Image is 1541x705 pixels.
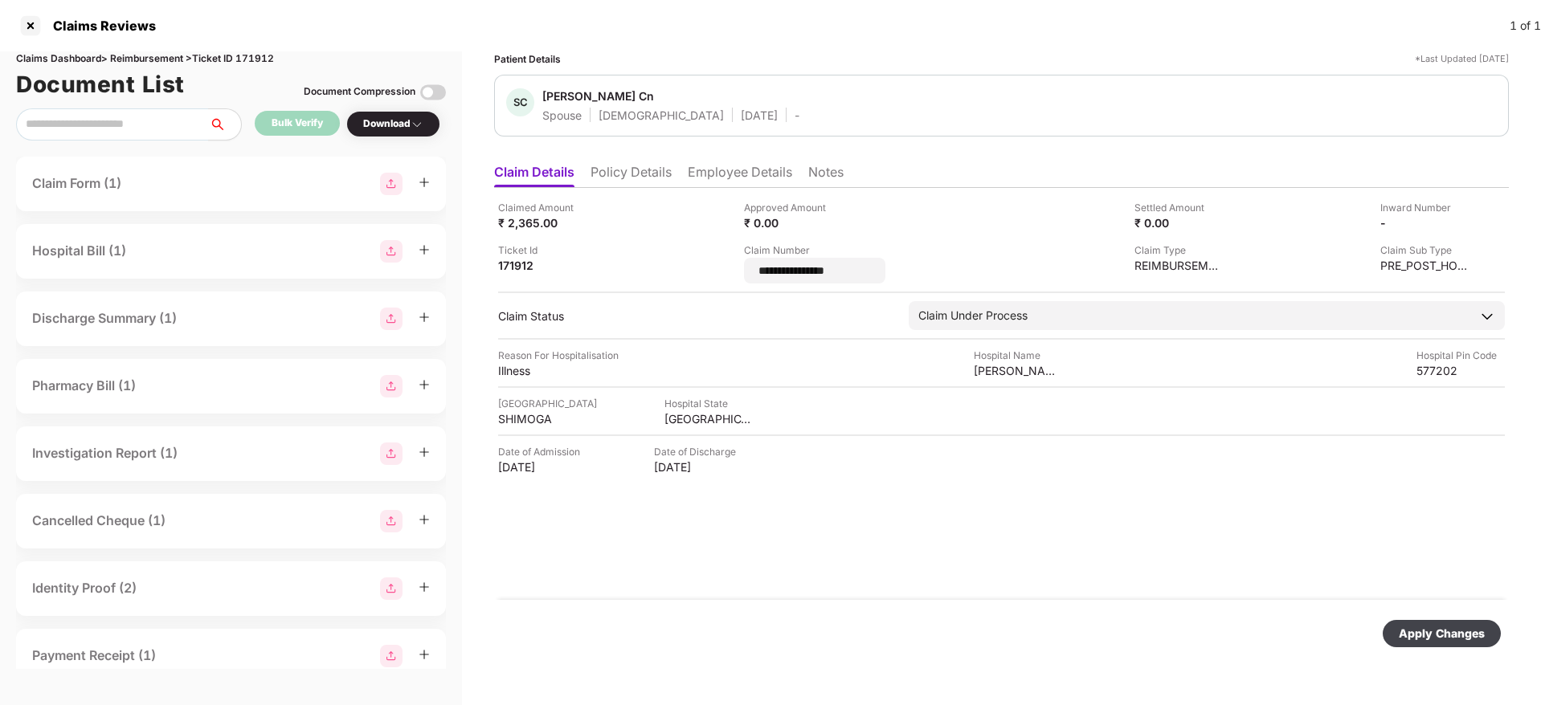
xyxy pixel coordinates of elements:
div: Claim Status [498,308,893,324]
div: Payment Receipt (1) [32,646,156,666]
span: plus [419,312,430,323]
div: Approved Amount [744,200,832,215]
div: [PERSON_NAME] Multispeciality Hospital Shimoga [974,363,1062,378]
li: Notes [808,164,844,187]
div: REIMBURSEMENT [1134,258,1223,273]
img: downArrowIcon [1479,308,1495,324]
li: Policy Details [591,164,672,187]
div: 577202 [1416,363,1505,378]
div: Pharmacy Bill (1) [32,376,136,396]
div: Discharge Summary (1) [32,308,177,328]
img: svg+xml;base64,PHN2ZyBpZD0iR3JvdXBfMjg4MTMiIGRhdGEtbmFtZT0iR3JvdXAgMjg4MTMiIHhtbG5zPSJodHRwOi8vd3... [380,240,403,263]
span: plus [419,379,430,390]
span: plus [419,649,430,660]
div: Download [363,116,423,132]
div: [GEOGRAPHIC_DATA] [664,411,753,426]
span: plus [419,446,430,458]
div: [DATE] [741,108,778,123]
div: *Last Updated [DATE] [1415,51,1509,67]
div: - [1380,215,1469,230]
div: Ticket Id [498,242,587,258]
div: - [795,108,799,123]
div: Claim Type [1134,242,1223,258]
img: svg+xml;base64,PHN2ZyBpZD0iR3JvdXBfMjg4MTMiIGRhdGEtbmFtZT0iR3JvdXAgMjg4MTMiIHhtbG5zPSJodHRwOi8vd3... [380,442,403,465]
div: Hospital Name [974,348,1062,363]
div: Document Compression [304,84,415,100]
div: Claim Sub Type [1380,242,1469,258]
div: Apply Changes [1399,625,1485,642]
div: [DEMOGRAPHIC_DATA] [599,108,724,123]
img: svg+xml;base64,PHN2ZyBpZD0iR3JvdXBfMjg4MTMiIGRhdGEtbmFtZT0iR3JvdXAgMjg4MTMiIHhtbG5zPSJodHRwOi8vd3... [380,375,403,397]
div: 171912 [498,258,587,273]
div: Claims Reviews [43,18,156,34]
button: search [208,108,242,141]
div: PRE_POST_HOSPITALIZATION_REIMBURSEMENT [1380,258,1469,273]
div: ₹ 2,365.00 [498,215,587,230]
img: svg+xml;base64,PHN2ZyBpZD0iR3JvdXBfMjg4MTMiIGRhdGEtbmFtZT0iR3JvdXAgMjg4MTMiIHhtbG5zPSJodHRwOi8vd3... [380,173,403,195]
div: Date of Discharge [654,444,742,459]
div: Patient Details [494,51,561,67]
div: Illness [498,363,587,378]
div: Claim Under Process [918,307,1028,324]
img: svg+xml;base64,PHN2ZyBpZD0iR3JvdXBfMjg4MTMiIGRhdGEtbmFtZT0iR3JvdXAgMjg4MTMiIHhtbG5zPSJodHRwOi8vd3... [380,308,403,330]
div: Inward Number [1380,200,1469,215]
img: svg+xml;base64,PHN2ZyBpZD0iVG9nZ2xlLTMyeDMyIiB4bWxucz0iaHR0cDovL3d3dy53My5vcmcvMjAwMC9zdmciIHdpZH... [420,79,446,105]
div: [DATE] [498,459,587,475]
img: svg+xml;base64,PHN2ZyBpZD0iR3JvdXBfMjg4MTMiIGRhdGEtbmFtZT0iR3JvdXAgMjg4MTMiIHhtbG5zPSJodHRwOi8vd3... [380,510,403,532]
div: Hospital State [664,396,753,411]
div: Date of Admission [498,444,587,459]
div: Hospital Bill (1) [32,241,126,261]
div: [PERSON_NAME] Cn [542,88,654,104]
div: 1 of 1 [1510,17,1541,35]
img: svg+xml;base64,PHN2ZyBpZD0iR3JvdXBfMjg4MTMiIGRhdGEtbmFtZT0iR3JvdXAgMjg4MTMiIHhtbG5zPSJodHRwOi8vd3... [380,577,403,600]
div: Claim Number [744,242,885,258]
div: Cancelled Cheque (1) [32,511,166,531]
span: plus [419,244,430,255]
div: Hospital Pin Code [1416,348,1505,363]
div: Claims Dashboard > Reimbursement > Ticket ID 171912 [16,51,446,67]
div: ₹ 0.00 [1134,215,1223,230]
div: Claim Form (1) [32,173,121,194]
div: Reason For Hospitalisation [498,348,619,363]
div: SHIMOGA [498,411,587,426]
span: search [208,118,241,131]
span: plus [419,581,430,593]
span: plus [419,177,430,188]
div: Spouse [542,108,582,123]
div: Claimed Amount [498,200,587,215]
div: Investigation Report (1) [32,443,178,463]
li: Employee Details [688,164,792,187]
h1: Document List [16,67,185,102]
span: plus [419,514,430,525]
div: ₹ 0.00 [744,215,832,230]
li: Claim Details [494,164,574,187]
div: [DATE] [654,459,742,475]
img: svg+xml;base64,PHN2ZyBpZD0iR3JvdXBfMjg4MTMiIGRhdGEtbmFtZT0iR3JvdXAgMjg4MTMiIHhtbG5zPSJodHRwOi8vd3... [380,645,403,667]
div: SC [506,88,534,116]
div: Identity Proof (2) [32,578,137,598]
div: [GEOGRAPHIC_DATA] [498,396,597,411]
img: svg+xml;base64,PHN2ZyBpZD0iRHJvcGRvd24tMzJ4MzIiIHhtbG5zPSJodHRwOi8vd3d3LnczLm9yZy8yMDAwL3N2ZyIgd2... [411,118,423,131]
div: Settled Amount [1134,200,1223,215]
div: Bulk Verify [272,116,323,131]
